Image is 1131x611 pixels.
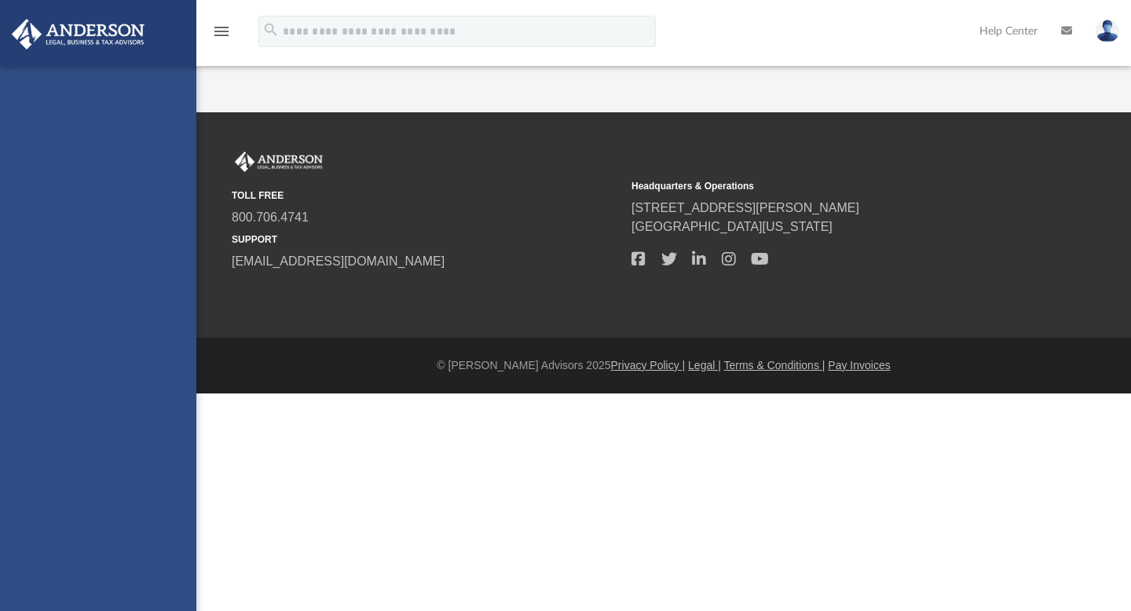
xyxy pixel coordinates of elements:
[631,179,1020,193] small: Headquarters & Operations
[232,152,326,172] img: Anderson Advisors Platinum Portal
[212,30,231,41] a: menu
[828,359,890,371] a: Pay Invoices
[262,21,280,38] i: search
[1096,20,1119,42] img: User Pic
[232,188,620,203] small: TOLL FREE
[688,359,721,371] a: Legal |
[611,359,686,371] a: Privacy Policy |
[7,19,149,49] img: Anderson Advisors Platinum Portal
[212,22,231,41] i: menu
[232,210,309,224] a: 800.706.4741
[196,357,1131,374] div: © [PERSON_NAME] Advisors 2025
[232,232,620,247] small: SUPPORT
[724,359,825,371] a: Terms & Conditions |
[232,254,445,268] a: [EMAIL_ADDRESS][DOMAIN_NAME]
[631,201,859,214] a: [STREET_ADDRESS][PERSON_NAME]
[631,220,833,233] a: [GEOGRAPHIC_DATA][US_STATE]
